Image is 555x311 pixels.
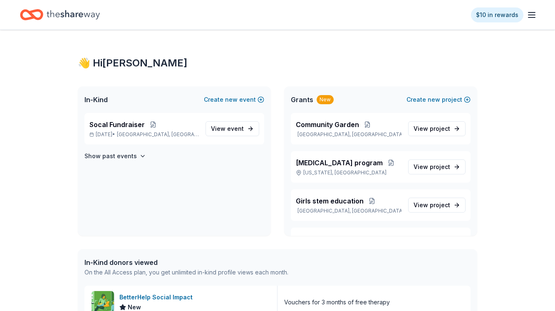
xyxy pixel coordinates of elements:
[430,125,450,132] span: project
[89,120,145,130] span: Socal Fundraiser
[406,95,471,105] button: Createnewproject
[206,121,259,136] a: View event
[119,292,196,302] div: BetterHelp Social Impact
[408,198,466,213] a: View project
[408,121,466,136] a: View project
[117,131,199,138] span: [GEOGRAPHIC_DATA], [GEOGRAPHIC_DATA]
[414,200,450,210] span: View
[430,163,450,170] span: project
[296,208,401,214] p: [GEOGRAPHIC_DATA], [GEOGRAPHIC_DATA]
[204,95,264,105] button: Createnewevent
[89,131,199,138] p: [DATE] •
[296,234,367,244] span: After school program
[296,196,364,206] span: Girls stem education
[430,201,450,208] span: project
[78,56,477,70] div: 👋 Hi [PERSON_NAME]
[291,95,313,105] span: Grants
[414,124,450,134] span: View
[471,7,523,22] a: $10 in rewards
[84,151,137,161] h4: Show past events
[296,158,383,168] span: [MEDICAL_DATA] program
[284,297,390,307] div: Vouchers for 3 months of free therapy
[296,120,359,130] span: Community Garden
[20,5,100,24] a: Home
[428,95,440,105] span: new
[317,95,334,104] div: New
[84,151,146,161] button: Show past events
[84,257,288,267] div: In-Kind donors viewed
[414,162,450,172] span: View
[227,125,244,132] span: event
[225,95,238,105] span: new
[408,159,466,174] a: View project
[211,124,244,134] span: View
[84,95,108,105] span: In-Kind
[84,267,288,277] div: On the All Access plan, you get unlimited in-kind profile views each month.
[296,131,401,138] p: [GEOGRAPHIC_DATA], [GEOGRAPHIC_DATA]
[296,169,401,176] p: [US_STATE], [GEOGRAPHIC_DATA]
